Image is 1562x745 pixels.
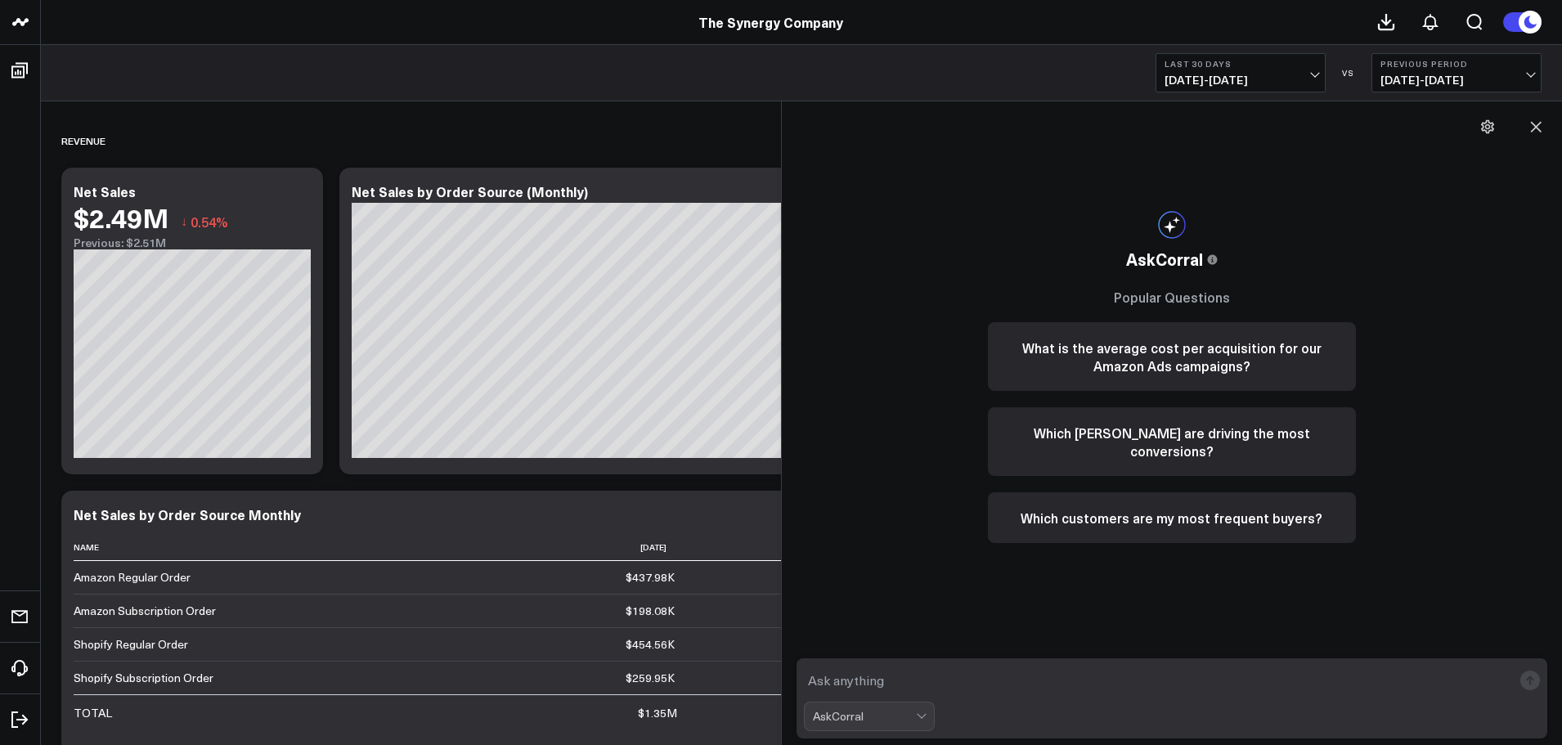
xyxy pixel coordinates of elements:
div: Net Sales by Order Source (Monthly) [352,182,588,200]
td: Amazon Regular Order [74,561,237,594]
span: 0.54% [191,213,228,231]
div: VS [1334,68,1363,78]
div: Previous: $2.51M [74,236,311,249]
b: Last 30 Days [1165,59,1317,69]
div: $437.98K [626,569,675,586]
span: [DATE] - [DATE] [1380,74,1533,87]
th: Name [74,534,237,561]
div: Net Sales by Order Source Monthly [74,505,301,523]
div: $454.56K [626,636,675,653]
button: Which customers are my most frequent buyers? [988,492,1356,543]
span: ↓ [181,211,187,232]
td: Amazon Subscription Order [74,594,237,627]
button: Which [PERSON_NAME] are driving the most conversions? [988,407,1356,476]
div: $198.08K [626,603,675,619]
td: Shopify Subscription Order [74,661,237,694]
div: $1.35M [638,705,677,721]
th: [DATE] [237,534,689,561]
div: $259.95K [626,670,675,686]
div: $2.49M [74,203,168,232]
div: REVENUE [61,122,105,159]
span: [DATE] - [DATE] [1165,74,1317,87]
span: AskCorral [1126,247,1203,272]
div: Net Sales [74,182,136,200]
th: [DATE] [689,534,1142,561]
td: Shopify Regular Order [74,627,237,661]
b: Previous Period [1380,59,1533,69]
button: What is the average cost per acquisition for our Amazon Ads campaigns? [988,322,1356,391]
div: TOTAL [74,705,112,721]
div: AskCorral [813,710,916,723]
button: Previous Period[DATE]-[DATE] [1371,53,1542,92]
button: Last 30 Days[DATE]-[DATE] [1156,53,1326,92]
h3: Popular Questions [988,288,1356,306]
a: The Synergy Company [698,13,843,31]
